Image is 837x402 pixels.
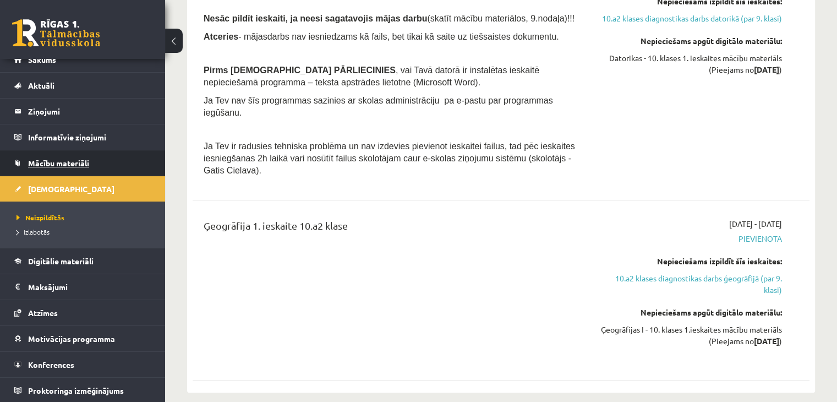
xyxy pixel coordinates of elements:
a: Mācību materiāli [14,150,151,176]
a: Konferences [14,352,151,377]
a: 10.a2 klases diagnostikas darbs datorikā (par 9. klasi) [600,13,782,24]
div: Ģeogrāfijas I - 10. klases 1.ieskaites mācību materiāls (Pieejams no ) [600,324,782,347]
span: Izlabotās [17,227,50,236]
div: Nepieciešams izpildīt šīs ieskaites: [600,256,782,267]
a: Motivācijas programma [14,326,151,351]
div: Nepieciešams apgūt digitālo materiālu: [600,307,782,318]
strong: [DATE] [754,64,779,74]
span: Pirms [DEMOGRAPHIC_DATA] PĀRLIECINIES [204,66,396,75]
span: Ja Tev nav šīs programmas sazinies ar skolas administrāciju pa e-pastu par programmas iegūšanu. [204,96,553,117]
legend: Maksājumi [28,274,151,300]
span: Ja Tev ir radusies tehniska problēma un nav izdevies pievienot ieskaitei failus, tad pēc ieskaite... [204,142,575,175]
span: Mācību materiāli [28,158,89,168]
a: Aktuāli [14,73,151,98]
span: Proktoringa izmēģinājums [28,385,124,395]
a: Rīgas 1. Tālmācības vidusskola [12,19,100,47]
div: Datorikas - 10. klases 1. ieskaites mācību materiāls (Pieejams no ) [600,52,782,75]
span: Atzīmes [28,308,58,318]
span: Sākums [28,55,56,64]
div: Nepieciešams apgūt digitālo materiālu: [600,35,782,47]
span: Motivācijas programma [28,334,115,344]
a: Sākums [14,47,151,72]
b: Atceries [204,32,238,41]
strong: [DATE] [754,336,779,346]
span: Aktuāli [28,80,54,90]
legend: Ziņojumi [28,99,151,124]
a: Digitālie materiāli [14,248,151,274]
span: Konferences [28,360,74,370]
span: Nesāc pildīt ieskaiti, ja neesi sagatavojis mājas darbu [204,14,427,23]
div: Ģeogrāfija 1. ieskaite 10.a2 klase [204,218,584,238]
a: [DEMOGRAPHIC_DATA] [14,176,151,202]
a: 10.a2 klases diagnostikas darbs ģeogrāfijā (par 9. klasi) [600,273,782,296]
span: [DATE] - [DATE] [729,218,782,230]
a: Izlabotās [17,227,154,237]
span: (skatīt mācību materiālos, 9.nodaļa)!!! [427,14,575,23]
a: Maksājumi [14,274,151,300]
a: Neizpildītās [17,213,154,222]
span: - mājasdarbs nav iesniedzams kā fails, bet tikai kā saite uz tiešsaistes dokumentu. [204,32,559,41]
a: Atzīmes [14,300,151,325]
span: Digitālie materiāli [28,256,94,266]
span: [DEMOGRAPHIC_DATA] [28,184,114,194]
span: Pievienota [600,233,782,245]
span: , vai Tavā datorā ir instalētas ieskaitē nepieciešamā programma – teksta apstrādes lietotne (Micr... [204,66,539,87]
a: Ziņojumi [14,99,151,124]
span: Neizpildītās [17,213,64,222]
legend: Informatīvie ziņojumi [28,124,151,150]
a: Informatīvie ziņojumi [14,124,151,150]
